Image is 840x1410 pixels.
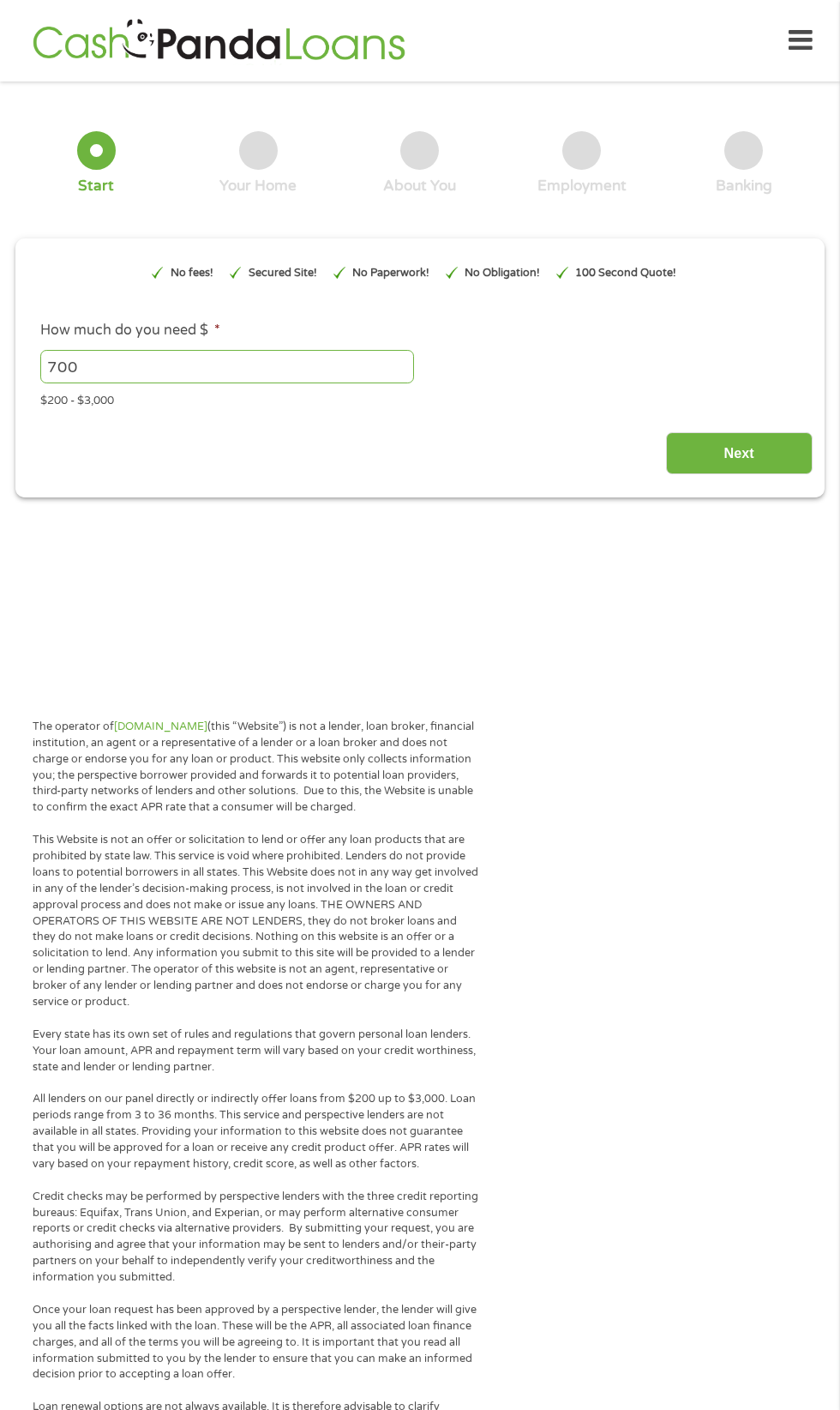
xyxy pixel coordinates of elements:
p: The operator of (this “Website”) is not a lender, loan broker, financial institution, an agent or... [33,719,479,816]
div: Employment [537,177,627,196]
p: 100 Second Quote! [575,265,676,281]
input: Next [666,432,813,474]
p: No Obligation! [465,265,540,281]
div: Start [78,177,114,196]
label: How much do you need $ [40,322,220,340]
p: Every state has its own set of rules and regulations that govern personal loan lenders. Your loan... [33,1027,479,1076]
p: This Website is not an offer or solicitation to lend or offer any loan products that are prohibit... [33,832,479,1010]
div: $200 - $3,000 [40,386,800,409]
p: All lenders on our panel directly or indirectly offer loans from $200 up to $3,000. Loan periods ... [33,1091,479,1172]
div: About You [383,177,456,196]
p: Secured Site! [249,265,317,281]
p: No Paperwork! [352,265,429,281]
p: Once your loan request has been approved by a perspective lender, the lender will give you all th... [33,1302,479,1383]
div: Your Home [219,177,297,196]
p: Credit checks may be performed by perspective lenders with the three credit reporting bureaus: Eq... [33,1189,479,1286]
p: No fees! [171,265,213,281]
a: [DOMAIN_NAME] [114,720,207,733]
img: GetLoanNow Logo [27,16,410,65]
div: Banking [716,177,772,196]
